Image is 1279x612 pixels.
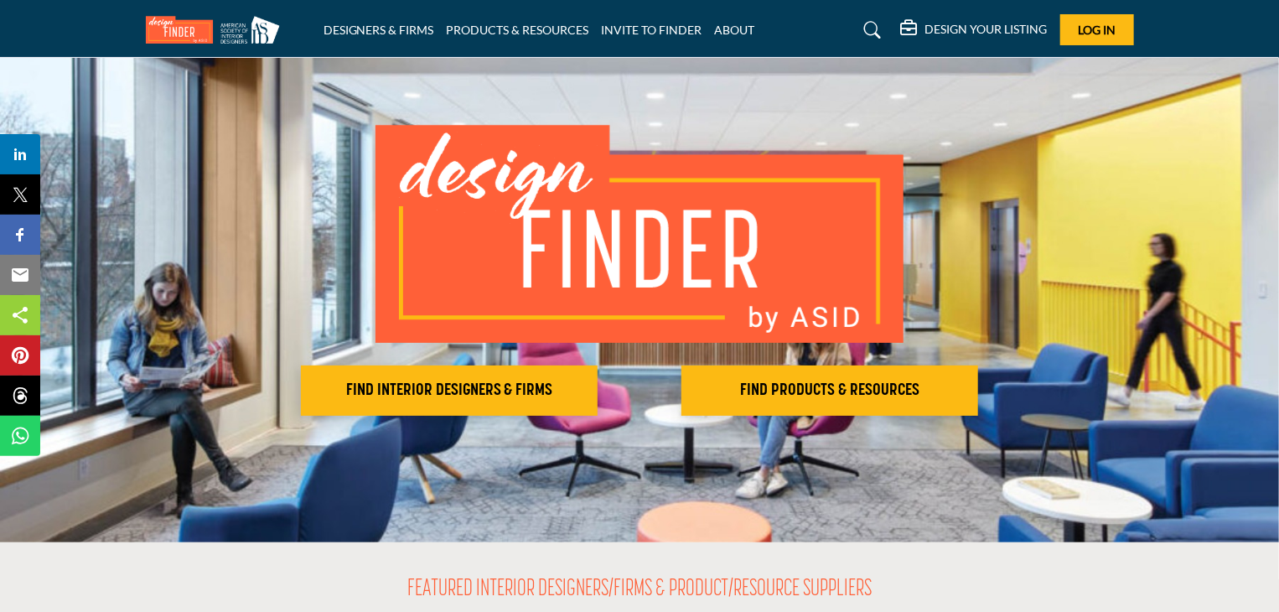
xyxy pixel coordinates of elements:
button: FIND PRODUCTS & RESOURCES [681,366,978,416]
button: Log In [1060,14,1134,45]
span: Log In [1078,23,1116,37]
div: DESIGN YOUR LISTING [901,20,1048,40]
img: image [375,125,904,343]
img: Site Logo [146,16,288,44]
h2: FIND PRODUCTS & RESOURCES [686,381,973,401]
a: INVITE TO FINDER [602,23,702,37]
h5: DESIGN YOUR LISTING [925,22,1048,37]
a: DESIGNERS & FIRMS [324,23,434,37]
button: FIND INTERIOR DESIGNERS & FIRMS [301,366,598,416]
a: PRODUCTS & RESOURCES [447,23,589,37]
h2: FIND INTERIOR DESIGNERS & FIRMS [306,381,593,401]
a: ABOUT [715,23,755,37]
h2: FEATURED INTERIOR DESIGNERS/FIRMS & PRODUCT/RESOURCE SUPPLIERS [407,576,872,604]
a: Search [847,17,892,44]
